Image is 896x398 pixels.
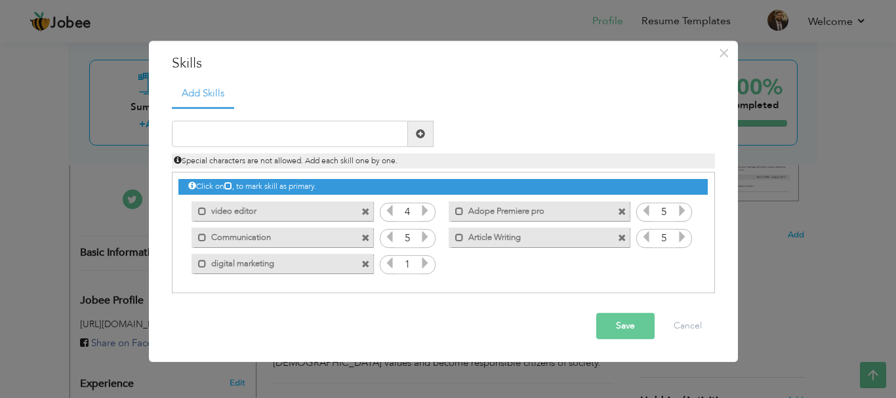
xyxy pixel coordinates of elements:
a: Add Skills [172,80,234,109]
div: Click on , to mark skill as primary. [178,180,707,195]
label: Adope Premiere pro [464,201,596,218]
button: Save [596,313,655,340]
span: × [718,41,729,65]
label: video editor [207,201,339,218]
button: Cancel [661,313,715,340]
label: Communication [207,228,339,244]
label: Article Writing [464,228,596,244]
label: digital marketing [207,254,339,270]
span: Special characters are not allowed. Add each skill one by one. [174,156,397,167]
button: Close [714,43,735,64]
h3: Skills [172,54,715,73]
